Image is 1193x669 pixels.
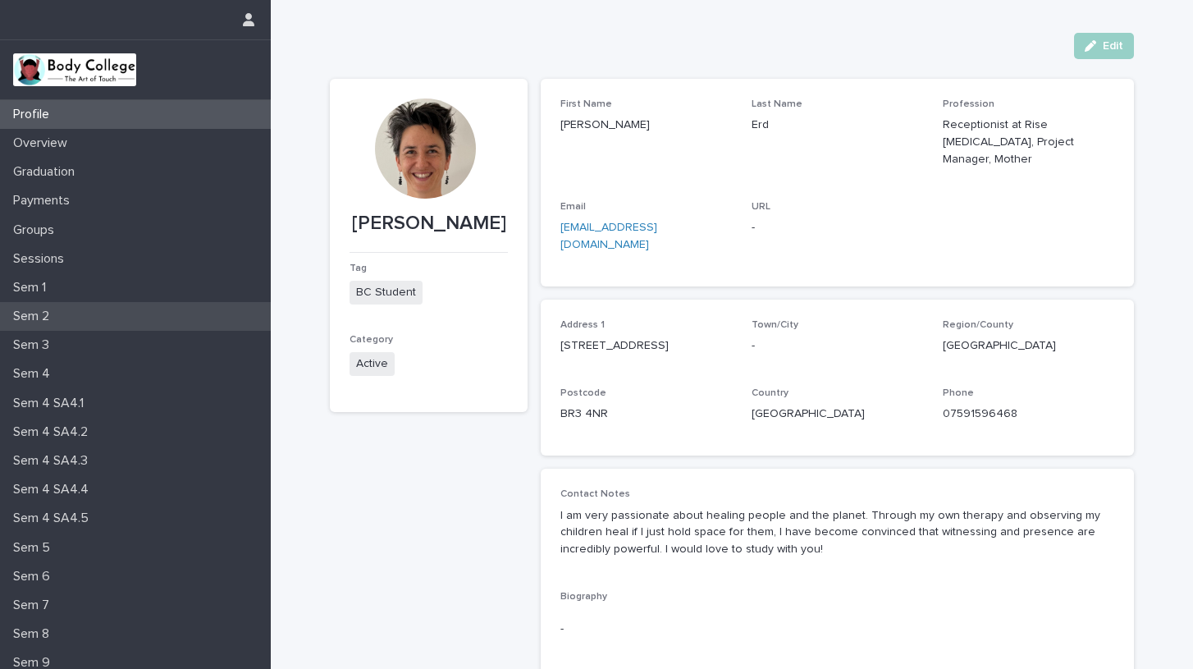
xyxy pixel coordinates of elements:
span: Contact Notes [560,489,630,499]
p: Sem 1 [7,280,59,296]
span: Country [752,388,788,398]
p: Sem 2 [7,309,62,324]
p: - [560,621,1114,638]
p: I am very passionate about healing people and the planet. Through my own therapy and observing my... [560,507,1114,558]
p: Sem 6 [7,569,63,584]
p: - [752,219,923,236]
span: URL [752,202,770,212]
a: 07591596468 [943,408,1017,419]
p: Profile [7,107,62,122]
span: Tag [350,263,367,273]
span: Edit [1103,40,1123,52]
p: Sem 4 SA4.1 [7,396,97,411]
span: Biography [560,592,607,602]
span: Email [560,202,586,212]
p: [GEOGRAPHIC_DATA] [943,337,1114,355]
p: Sem 4 SA4.2 [7,424,101,440]
span: Phone [943,388,974,398]
span: Town/City [752,320,798,330]
p: Groups [7,222,67,238]
span: Address 1 [560,320,605,330]
p: Sem 5 [7,540,63,556]
p: Sessions [7,251,77,267]
p: Graduation [7,164,88,180]
p: Sem 4 SA4.3 [7,453,101,469]
p: Sem 4 SA4.4 [7,482,102,497]
p: Sem 8 [7,626,62,642]
p: [PERSON_NAME] [560,117,732,134]
button: Edit [1074,33,1134,59]
p: Payments [7,193,83,208]
p: Sem 3 [7,337,62,353]
p: Erd [752,117,923,134]
p: Overview [7,135,80,151]
p: - [752,337,923,355]
img: xvtzy2PTuGgGH0xbwGb2 [13,53,136,86]
span: BC Student [350,281,423,305]
p: Sem 7 [7,598,62,613]
p: [GEOGRAPHIC_DATA] [752,406,923,423]
span: First Name [560,99,612,109]
span: Category [350,335,393,345]
span: Postcode [560,388,606,398]
span: Last Name [752,99,802,109]
p: Sem 4 SA4.5 [7,511,102,526]
p: BR3 4NR [560,406,732,423]
span: Profession [943,99,994,109]
span: Region/County [943,320,1013,330]
a: [EMAIL_ADDRESS][DOMAIN_NAME] [560,222,657,250]
p: [PERSON_NAME] [350,212,508,236]
p: Sem 4 [7,366,63,382]
span: Active [350,352,395,376]
p: [STREET_ADDRESS] [560,337,732,355]
p: Receptionist at Rise [MEDICAL_DATA], Project Manager, Mother [943,117,1114,167]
